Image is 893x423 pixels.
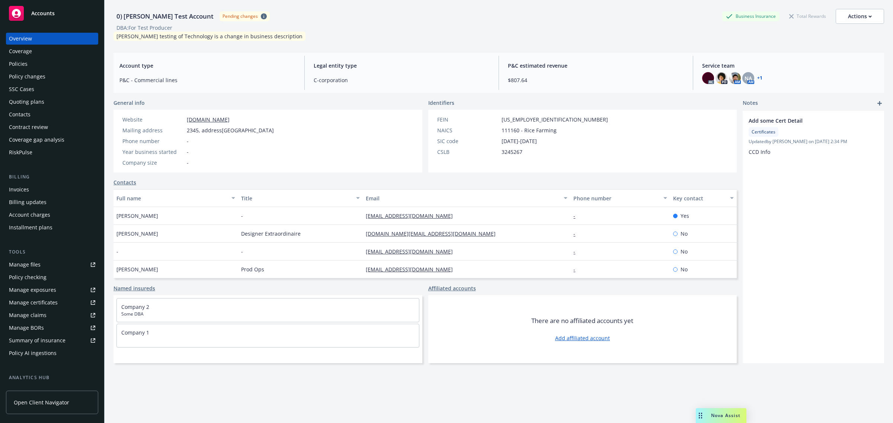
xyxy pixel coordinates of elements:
div: Company size [122,159,184,167]
div: FEIN [437,116,499,123]
a: Summary of insurance [6,335,98,346]
span: There are no affiliated accounts yet [531,316,633,325]
div: Actions [848,9,872,23]
div: Key contact [673,194,726,202]
span: $807.64 [508,76,684,84]
div: Policy AI ingestions [9,347,57,359]
a: Manage BORs [6,322,98,334]
div: Manage files [9,259,41,271]
span: Service team [702,62,878,70]
a: +1 [757,76,762,80]
span: Account type [119,62,295,70]
a: - [573,230,581,237]
div: SSC Cases [9,83,34,95]
span: P&C - Commercial lines [119,76,295,84]
div: Analytics hub [6,374,98,381]
span: [PERSON_NAME] [116,265,158,273]
a: - [573,248,581,255]
span: 111160 - Rice Farming [502,126,557,134]
a: [EMAIL_ADDRESS][DOMAIN_NAME] [366,248,459,255]
a: SSC Cases [6,83,98,95]
a: add [875,99,884,108]
div: Title [241,194,352,202]
span: Pending changes [220,12,270,21]
button: Actions [836,9,884,24]
img: photo [729,72,741,84]
div: CSLB [437,148,499,156]
a: Quoting plans [6,96,98,108]
div: Summary of insurance [9,335,65,346]
a: [DOMAIN_NAME][EMAIL_ADDRESS][DOMAIN_NAME] [366,230,502,237]
button: Title [238,189,363,207]
span: C-corporation [314,76,490,84]
button: Phone number [570,189,670,207]
div: Manage certificates [9,297,58,309]
div: Installment plans [9,222,52,233]
div: Loss summary generator [9,384,71,396]
span: Add some Cert Detail [749,117,859,125]
img: photo [702,72,714,84]
a: Policy checking [6,271,98,283]
a: Installment plans [6,222,98,233]
span: CCD Info [749,148,770,155]
span: 3245267 [502,148,522,156]
a: Manage exposures [6,284,98,296]
span: Nova Assist [711,412,740,419]
a: Company 2 [121,303,149,310]
a: Manage certificates [6,297,98,309]
a: Contacts [113,178,136,186]
span: Yes [681,212,689,220]
span: No [681,265,688,273]
div: Pending changes [223,13,258,19]
span: No [681,230,688,238]
a: [EMAIL_ADDRESS][DOMAIN_NAME] [366,266,459,273]
a: Policies [6,58,98,70]
span: - [187,159,189,167]
span: Updated by [PERSON_NAME] on [DATE] 2:34 PM [749,138,878,145]
div: DBA: For Test Producer [116,24,172,32]
div: Phone number [573,194,659,202]
span: Prod Ops [241,265,264,273]
div: Contacts [9,109,31,120]
span: - [116,248,118,255]
a: Billing updates [6,196,98,208]
a: Account charges [6,209,98,221]
div: Billing updates [9,196,47,208]
div: Contract review [9,121,48,133]
div: Manage claims [9,309,47,321]
div: Billing [6,173,98,181]
div: Coverage gap analysis [9,134,64,146]
a: Add affiliated account [555,334,610,342]
span: NA [745,74,752,82]
span: Certificates [752,129,775,135]
a: Overview [6,33,98,45]
div: 0) [PERSON_NAME] Test Account [113,12,217,21]
span: Notes [743,99,758,108]
div: Manage exposures [9,284,56,296]
div: SIC code [437,137,499,145]
div: Coverage [9,45,32,57]
a: Company 1 [121,329,149,336]
div: Phone number [122,137,184,145]
span: Identifiers [428,99,454,107]
div: NAICS [437,126,499,134]
a: Affiliated accounts [428,284,476,292]
div: Email [366,194,559,202]
span: Designer Extraordinaire [241,230,301,238]
a: Policy AI ingestions [6,347,98,359]
div: Invoices [9,184,29,196]
button: Full name [113,189,238,207]
div: Quoting plans [9,96,44,108]
a: Manage claims [6,309,98,321]
span: Accounts [31,10,55,16]
span: - [187,148,189,156]
span: - [241,248,243,255]
img: photo [716,72,727,84]
div: Overview [9,33,32,45]
button: Email [363,189,570,207]
div: Website [122,116,184,123]
div: Manage BORs [9,322,44,334]
a: Manage files [6,259,98,271]
a: [DOMAIN_NAME] [187,116,230,123]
